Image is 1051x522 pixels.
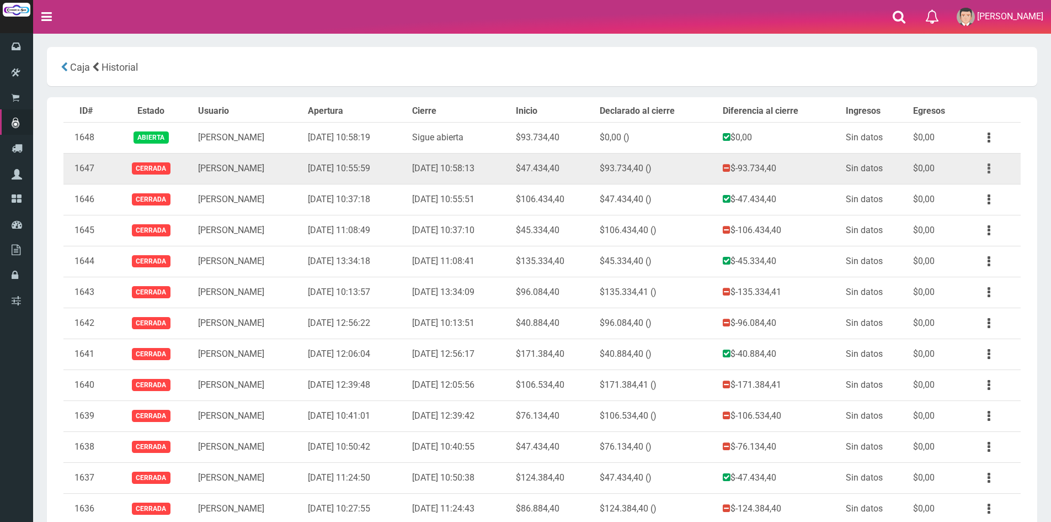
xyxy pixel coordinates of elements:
td: [DATE] 10:40:55 [408,431,512,462]
td: $47.434,40 [511,431,595,462]
td: [DATE] 12:56:17 [408,339,512,370]
td: $96.084,40 () [595,308,718,339]
td: 1638 [63,431,109,462]
td: $0,00 [909,370,968,400]
td: [PERSON_NAME] [194,370,303,400]
td: $106.434,40 [511,184,595,215]
td: [DATE] 11:08:49 [303,215,408,246]
td: 1648 [63,122,109,153]
td: [PERSON_NAME] [194,431,303,462]
td: $40.884,40 [511,308,595,339]
th: Inicio [511,101,595,122]
td: $0,00 [909,215,968,246]
td: $-106.434,40 [718,215,842,246]
td: $0,00 [909,184,968,215]
td: 1645 [63,215,109,246]
td: $171.384,41 () [595,370,718,400]
td: $0,00 [909,153,968,184]
td: [DATE] 12:05:56 [408,370,512,400]
td: 1644 [63,246,109,277]
span: Cerrada [132,410,170,421]
td: [PERSON_NAME] [194,122,303,153]
td: [DATE] 10:55:59 [303,153,408,184]
th: Estado [109,101,194,122]
img: Logo grande [3,3,30,17]
td: [PERSON_NAME] [194,215,303,246]
span: Cerrada [132,503,170,514]
td: [PERSON_NAME] [194,400,303,431]
td: Sin datos [841,215,908,246]
td: $45.334,40 [511,215,595,246]
td: [DATE] 12:56:22 [303,308,408,339]
td: [DATE] 11:24:50 [303,462,408,493]
td: $-171.384,41 [718,370,842,400]
td: [DATE] 10:50:38 [408,462,512,493]
td: $0,00 [909,462,968,493]
td: [PERSON_NAME] [194,308,303,339]
td: $93.734,40 () [595,153,718,184]
td: $106.534,40 [511,370,595,400]
span: [PERSON_NAME] [977,11,1043,22]
td: Sigue abierta [408,122,512,153]
td: 1637 [63,462,109,493]
td: 1640 [63,370,109,400]
td: [DATE] 10:58:19 [303,122,408,153]
td: $96.084,40 [511,277,595,308]
td: [DATE] 10:37:18 [303,184,408,215]
td: 1642 [63,308,109,339]
td: $-135.334,41 [718,277,842,308]
td: $0,00 [909,246,968,277]
span: Cerrada [132,224,170,236]
th: Diferencia al cierre [718,101,842,122]
td: $47.434,40 () [595,184,718,215]
td: [DATE] 10:41:01 [303,400,408,431]
td: Sin datos [841,462,908,493]
td: $0,00 [909,308,968,339]
td: $0,00 [909,431,968,462]
td: [DATE] 12:39:48 [303,370,408,400]
td: Sin datos [841,308,908,339]
td: [DATE] 10:58:13 [408,153,512,184]
span: Cerrada [132,162,170,174]
td: $-47.434,40 [718,462,842,493]
td: [DATE] 10:37:10 [408,215,512,246]
td: [DATE] 10:50:42 [303,431,408,462]
td: $76.134,40 [511,400,595,431]
td: $135.334,40 [511,246,595,277]
td: Sin datos [841,400,908,431]
span: Cerrada [132,286,170,298]
td: [DATE] 10:55:51 [408,184,512,215]
th: Apertura [303,101,408,122]
span: Cerrada [132,317,170,329]
span: Cerrada [132,472,170,483]
span: Historial [102,61,138,73]
td: [DATE] 12:39:42 [408,400,512,431]
th: Cierre [408,101,512,122]
td: $0,00 () [595,122,718,153]
td: $40.884,40 () [595,339,718,370]
span: Cerrada [132,193,170,205]
th: Declarado al cierre [595,101,718,122]
td: [PERSON_NAME] [194,153,303,184]
td: $0,00 [909,277,968,308]
th: Egresos [909,101,968,122]
td: $0,00 [718,122,842,153]
td: $-40.884,40 [718,339,842,370]
td: $93.734,40 [511,122,595,153]
td: 1647 [63,153,109,184]
span: Cerrada [132,379,170,391]
td: $47.434,40 () [595,462,718,493]
td: $-76.134,40 [718,431,842,462]
td: 1639 [63,400,109,431]
td: Sin datos [841,246,908,277]
td: Sin datos [841,370,908,400]
td: Sin datos [841,431,908,462]
td: $135.334,41 () [595,277,718,308]
td: $0,00 [909,339,968,370]
td: $45.334,40 () [595,246,718,277]
td: $106.534,40 () [595,400,718,431]
td: Sin datos [841,122,908,153]
td: [DATE] 11:08:41 [408,246,512,277]
td: $0,00 [909,400,968,431]
td: 1641 [63,339,109,370]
